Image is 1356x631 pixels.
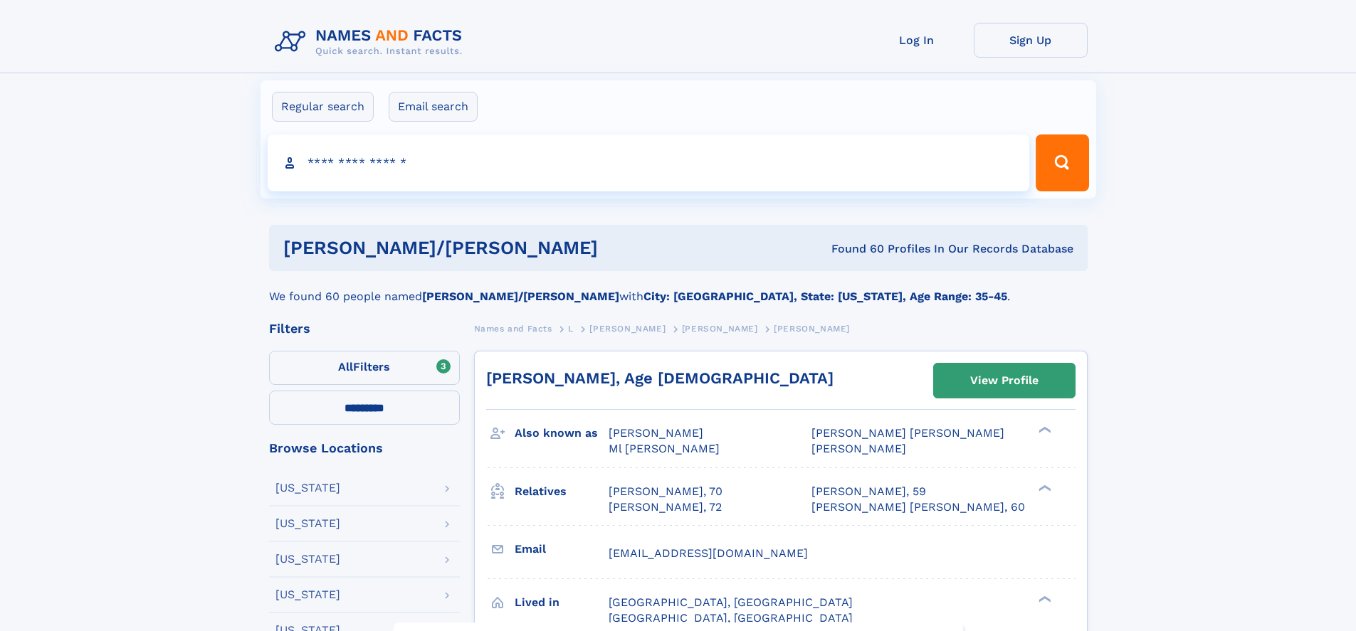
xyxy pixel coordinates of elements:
[283,239,715,257] h1: [PERSON_NAME]/[PERSON_NAME]
[682,324,758,334] span: [PERSON_NAME]
[269,351,460,385] label: Filters
[338,360,353,373] span: All
[568,324,574,334] span: L
[515,590,609,615] h3: Lived in
[486,369,834,387] a: [PERSON_NAME], Age [DEMOGRAPHIC_DATA]
[609,499,722,515] a: [PERSON_NAME], 72
[643,290,1007,303] b: City: [GEOGRAPHIC_DATA], State: [US_STATE], Age Range: 35-45
[389,92,478,122] label: Email search
[589,324,666,334] span: [PERSON_NAME]
[811,426,1004,440] span: [PERSON_NAME] [PERSON_NAME]
[609,546,808,560] span: [EMAIL_ADDRESS][DOMAIN_NAME]
[568,319,574,337] a: L
[268,134,1030,191] input: search input
[1035,594,1052,603] div: ❯
[774,324,850,334] span: [PERSON_NAME]
[609,611,853,625] span: [GEOGRAPHIC_DATA], [GEOGRAPHIC_DATA]
[1035,483,1052,492] div: ❯
[811,499,1025,515] a: [PERSON_NAME] [PERSON_NAME], 60
[609,426,703,440] span: [PERSON_NAME]
[269,322,460,335] div: Filters
[275,589,340,600] div: [US_STATE]
[1035,425,1052,435] div: ❯
[970,364,1039,397] div: View Profile
[1036,134,1088,191] button: Search Button
[682,319,758,337] a: [PERSON_NAME]
[515,537,609,561] h3: Email
[589,319,666,337] a: [PERSON_NAME]
[811,484,926,499] a: [PERSON_NAME], 59
[275,518,340,529] div: [US_STATE]
[269,271,1088,305] div: We found 60 people named with .
[269,442,460,455] div: Browse Locations
[275,553,340,565] div: [US_STATE]
[609,595,853,609] span: [GEOGRAPHIC_DATA], [GEOGRAPHIC_DATA]
[609,442,720,455] span: Ml [PERSON_NAME]
[422,290,619,303] b: [PERSON_NAME]/[PERSON_NAME]
[609,484,722,499] a: [PERSON_NAME], 70
[811,442,906,455] span: [PERSON_NAME]
[272,92,374,122] label: Regular search
[515,479,609,504] h3: Relatives
[275,482,340,494] div: [US_STATE]
[269,23,474,61] img: Logo Names and Facts
[515,421,609,445] h3: Also known as
[934,364,1075,398] a: View Profile
[974,23,1088,58] a: Sign Up
[860,23,974,58] a: Log In
[715,241,1073,257] div: Found 60 Profiles In Our Records Database
[474,319,552,337] a: Names and Facts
